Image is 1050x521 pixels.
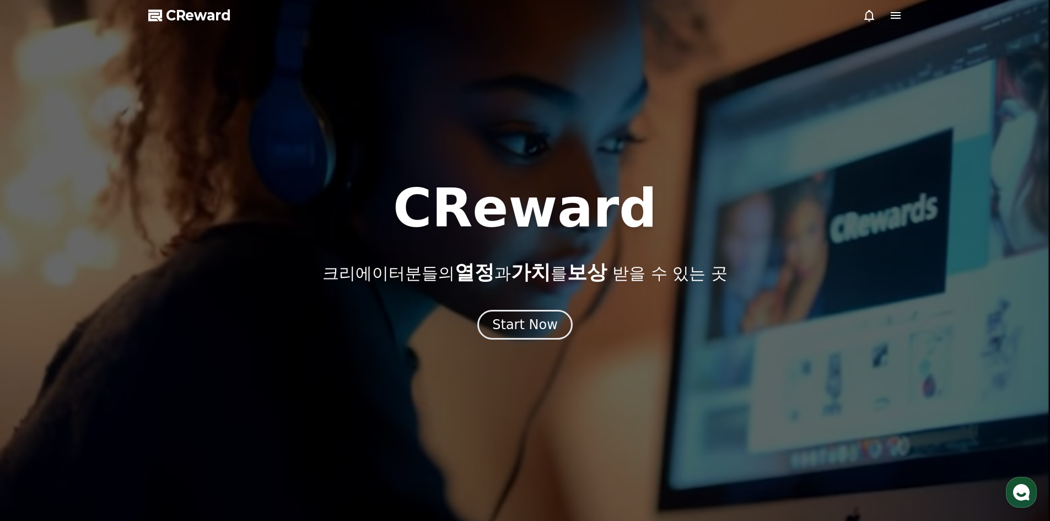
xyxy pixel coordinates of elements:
[166,7,231,24] span: CReward
[477,310,573,340] button: Start Now
[142,350,212,377] a: 설정
[73,350,142,377] a: 대화
[567,261,607,283] span: 보상
[511,261,551,283] span: 가치
[492,316,558,334] div: Start Now
[393,182,657,235] h1: CReward
[101,367,114,375] span: 대화
[322,261,727,283] p: 크리에이터분들의 과 를 받을 수 있는 곳
[148,7,231,24] a: CReward
[35,366,41,375] span: 홈
[455,261,494,283] span: 열정
[477,321,573,331] a: Start Now
[3,350,73,377] a: 홈
[170,366,184,375] span: 설정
